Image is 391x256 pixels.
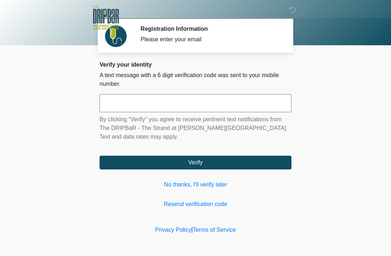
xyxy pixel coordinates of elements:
a: No thanks, I'll verify later [100,180,291,189]
a: | [191,227,193,233]
h2: Verify your identity [100,61,291,68]
a: Terms of Service [193,227,236,233]
img: Agent Avatar [105,25,127,47]
a: Privacy Policy [155,227,192,233]
img: The DRIPBaR - The Strand at Huebner Oaks Logo [92,5,119,30]
button: Verify [100,156,291,169]
p: By clicking "Verify" you agree to receive pertinent text notifications from The DRIPBaR - The Str... [100,115,291,141]
div: Please enter your email [140,35,281,44]
a: Resend verification code [100,200,291,209]
p: A text message with a 6 digit verification code was sent to your mobile number. [100,71,291,88]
